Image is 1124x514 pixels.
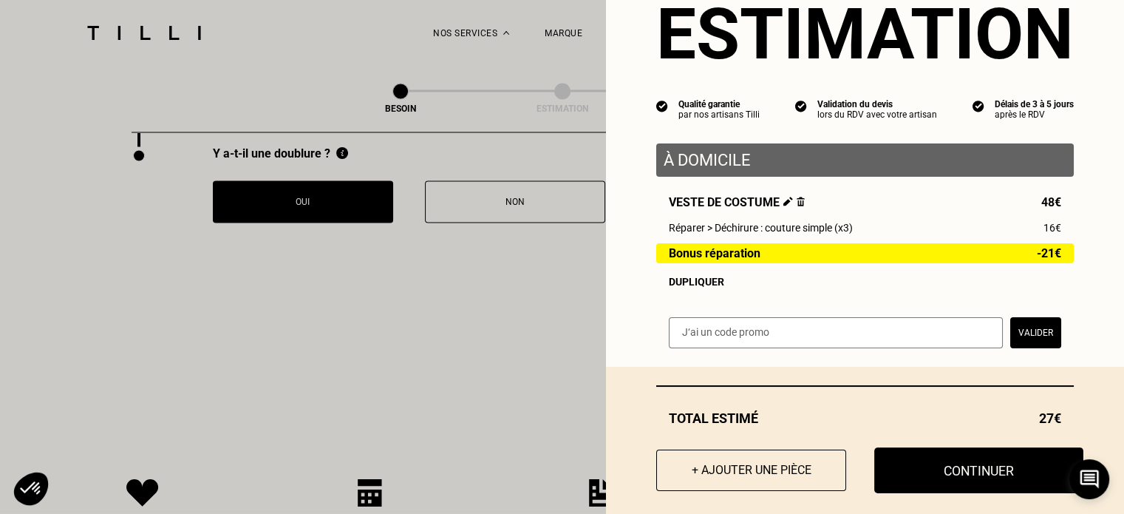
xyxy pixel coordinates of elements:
img: icon list info [973,99,984,112]
img: Supprimer [797,197,805,206]
div: Validation du devis [817,99,937,109]
img: icon list info [795,99,807,112]
span: 27€ [1039,410,1061,426]
span: Bonus réparation [669,247,760,260]
div: Dupliquer [669,276,1061,288]
div: lors du RDV avec votre artisan [817,109,937,120]
div: Délais de 3 à 5 jours [995,99,1074,109]
div: Qualité garantie [678,99,760,109]
button: + Ajouter une pièce [656,450,846,491]
img: Éditer [783,197,793,206]
input: J‘ai un code promo [669,317,1003,348]
span: 16€ [1043,222,1061,234]
span: Veste de costume [669,195,805,209]
span: Réparer > Déchirure : couture simple (x3) [669,222,853,234]
div: par nos artisans Tilli [678,109,760,120]
img: icon list info [656,99,668,112]
button: Valider [1010,317,1061,348]
button: Continuer [874,447,1083,493]
span: 48€ [1041,195,1061,209]
div: Total estimé [656,410,1074,426]
p: À domicile [664,151,1066,169]
span: -21€ [1037,247,1061,260]
div: après le RDV [995,109,1074,120]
